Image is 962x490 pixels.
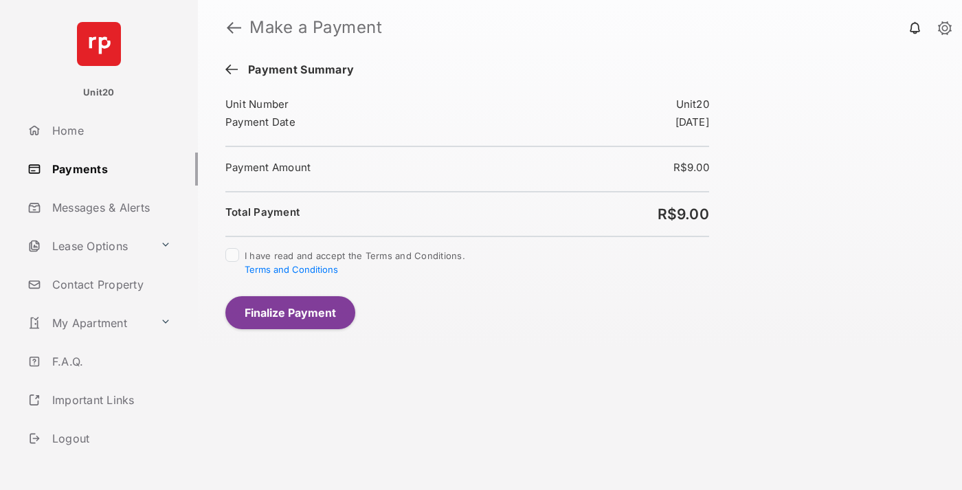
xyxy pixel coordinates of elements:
[83,86,115,100] p: Unit20
[241,63,354,78] span: Payment Summary
[77,22,121,66] img: svg+xml;base64,PHN2ZyB4bWxucz0iaHR0cDovL3d3dy53My5vcmcvMjAwMC9zdmciIHdpZHRoPSI2NCIgaGVpZ2h0PSI2NC...
[249,19,382,36] strong: Make a Payment
[22,114,198,147] a: Home
[22,191,198,224] a: Messages & Alerts
[22,307,155,339] a: My Apartment
[245,250,465,275] span: I have read and accept the Terms and Conditions.
[22,153,198,186] a: Payments
[22,268,198,301] a: Contact Property
[225,296,355,329] button: Finalize Payment
[245,264,338,275] button: I have read and accept the Terms and Conditions.
[22,383,177,416] a: Important Links
[22,422,198,455] a: Logout
[22,230,155,263] a: Lease Options
[22,345,198,378] a: F.A.Q.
